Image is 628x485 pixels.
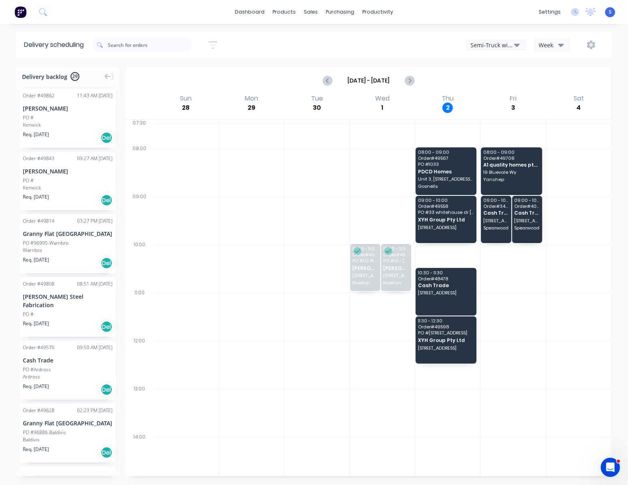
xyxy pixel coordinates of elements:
div: 02:23 PM [DATE] [77,407,113,414]
span: Unit 3, [STREET_ADDRESS][PERSON_NAME] [418,177,474,181]
div: Order # 49862 [23,92,55,99]
div: 09:50 AM [DATE] [77,344,113,351]
span: Req. [DATE] [23,131,49,138]
span: 29 [71,72,79,81]
span: Order # 49294 [352,252,378,257]
img: Factory [14,6,26,18]
div: products [269,6,300,18]
div: 3 [508,103,519,113]
span: Spearwood [514,225,539,230]
span: Order # 40245 [514,204,539,209]
span: [STREET_ADDRESS] [514,218,539,223]
div: Mon [242,95,260,103]
div: [PERSON_NAME] [23,104,113,113]
div: Order # 49843 [23,155,55,162]
span: 11:30 - 12:30 [418,318,474,323]
span: Spearwood [483,225,509,230]
div: PO # [23,311,34,318]
div: Del [101,132,113,144]
span: 10:00 - 11:00 [384,246,409,251]
div: 1 [377,103,388,113]
div: PO #Ardross [23,366,51,373]
div: sales [300,6,322,18]
div: 10:00 [126,240,153,288]
span: Order # 49598 [418,324,474,329]
span: Req. [DATE] [23,193,49,201]
div: PO #96995-Warnbro [23,239,69,247]
span: Riverton [352,280,378,285]
span: [STREET_ADDRESS] [483,218,509,223]
div: 30 [312,103,322,113]
span: Req. [DATE] [23,320,49,327]
input: Search for orders [108,37,192,53]
div: Tue [309,95,325,103]
span: 19 Bluevale Wy [483,170,539,175]
span: S [609,8,612,16]
div: 03:27 PM [DATE] [77,217,113,225]
span: PO # U1 - [GEOGRAPHIC_DATA] [384,258,409,263]
span: Order # 49558 [418,204,474,209]
div: 12:00 [126,336,153,384]
span: [STREET_ADDRESS] [418,225,474,230]
button: Week [534,38,570,52]
div: purchasing [322,6,358,18]
span: Cash Trade [418,283,474,288]
span: Order # 49708 [483,156,539,161]
span: [PERSON_NAME] [384,266,409,271]
div: Order # 49808 [23,280,55,288]
div: 13:00 [126,384,153,432]
a: dashboard [231,6,269,18]
span: Yanchep [483,177,539,182]
span: A1 quality homes pty ltd [483,162,539,167]
span: PDCD Homes [418,169,474,174]
div: 11:43 AM [DATE] [77,92,113,99]
div: [PERSON_NAME] Steel Fabrication [23,292,113,309]
div: 08:51 AM [DATE] [77,280,113,288]
span: Req. [DATE] [23,383,49,390]
iframe: Intercom live chat [601,458,620,477]
button: Semi-Truck with Hiab [466,39,526,51]
span: 09:00 - 10:00 [418,198,474,203]
div: 08:00 [126,144,153,192]
div: 07:30 [126,118,153,144]
span: [STREET_ADDRESS] [418,346,474,350]
div: Order # 49614 [23,470,55,477]
div: Del [101,321,113,333]
span: Order # 49292 [384,252,409,257]
span: Cash Trade [514,210,539,215]
div: 29 [246,103,256,113]
div: Cash Trade [23,356,113,364]
div: Semi-Truck with Hiab [470,41,514,49]
span: Req. [DATE] [23,446,49,453]
div: 28 [181,103,191,113]
div: Week [539,41,562,49]
div: Del [101,384,113,396]
div: Granny Flat [GEOGRAPHIC_DATA] [23,229,113,238]
span: Gosnells [418,184,474,189]
div: productivity [358,6,397,18]
div: Del [101,194,113,206]
span: 08:00 - 09:00 [483,150,539,155]
span: 08:00 - 09:00 [418,150,474,155]
span: Order # 48478 [418,276,474,281]
div: Order # 49570 [23,344,55,351]
div: 14:00 [126,432,153,480]
span: XYH Group Pty Ltd [418,217,474,222]
span: Cash Trade [483,210,509,215]
div: 04:02 PM [DATE] [77,470,113,477]
span: 09:00 - 10:00 [514,198,539,203]
div: PO #96886-Baldivis [23,429,66,436]
span: PO # [STREET_ADDRESS] [418,330,474,335]
div: 4 [573,103,584,113]
div: 11:00 [126,288,153,336]
div: settings [535,6,565,18]
span: [STREET_ADDRESS] [352,273,378,278]
div: 09:27 AM [DATE] [77,155,113,162]
span: 10:30 - 11:30 [418,270,474,275]
div: Sat [571,95,586,103]
span: 10:00 - 11:00 [352,246,378,251]
div: Kenwick [23,121,113,129]
div: Delivery scheduling [16,32,92,58]
span: PO # 33 whitehouse dr [PERSON_NAME] [418,210,474,215]
div: Ardross [23,373,113,380]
